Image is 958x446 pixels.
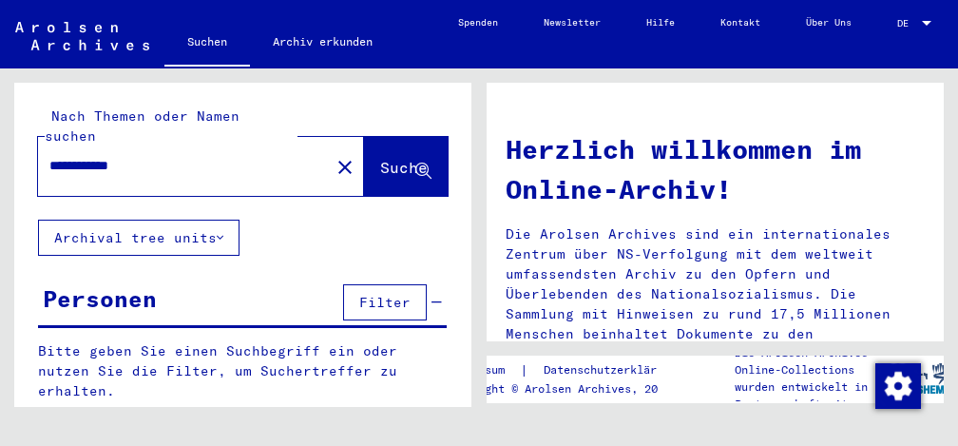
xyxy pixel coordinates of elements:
[380,158,428,177] span: Suche
[359,294,411,311] span: Filter
[364,137,448,196] button: Suche
[343,284,427,320] button: Filter
[164,19,250,68] a: Suchen
[326,147,364,185] button: Clear
[38,220,239,256] button: Archival tree units
[528,360,699,380] a: Datenschutzerklärung
[43,281,157,316] div: Personen
[38,341,447,401] p: Bitte geben Sie einen Suchbegriff ein oder nutzen Sie die Filter, um Suchertreffer zu erhalten.
[334,156,356,179] mat-icon: close
[445,380,699,398] p: Copyright © Arolsen Archives, 2021
[506,129,925,209] h1: Herzlich willkommen im Online-Archiv!
[735,378,887,413] p: wurden entwickelt in Partnerschaft mit
[506,224,925,404] p: Die Arolsen Archives sind ein internationales Zentrum über NS-Verfolgung mit dem weltweit umfasse...
[250,19,395,65] a: Archiv erkunden
[15,22,149,50] img: Arolsen_neg.svg
[45,107,239,145] mat-label: Nach Themen oder Namen suchen
[875,363,921,409] img: Zustimmung ändern
[445,360,699,380] div: |
[897,18,918,29] span: DE
[735,344,887,378] p: Die Arolsen Archives Online-Collections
